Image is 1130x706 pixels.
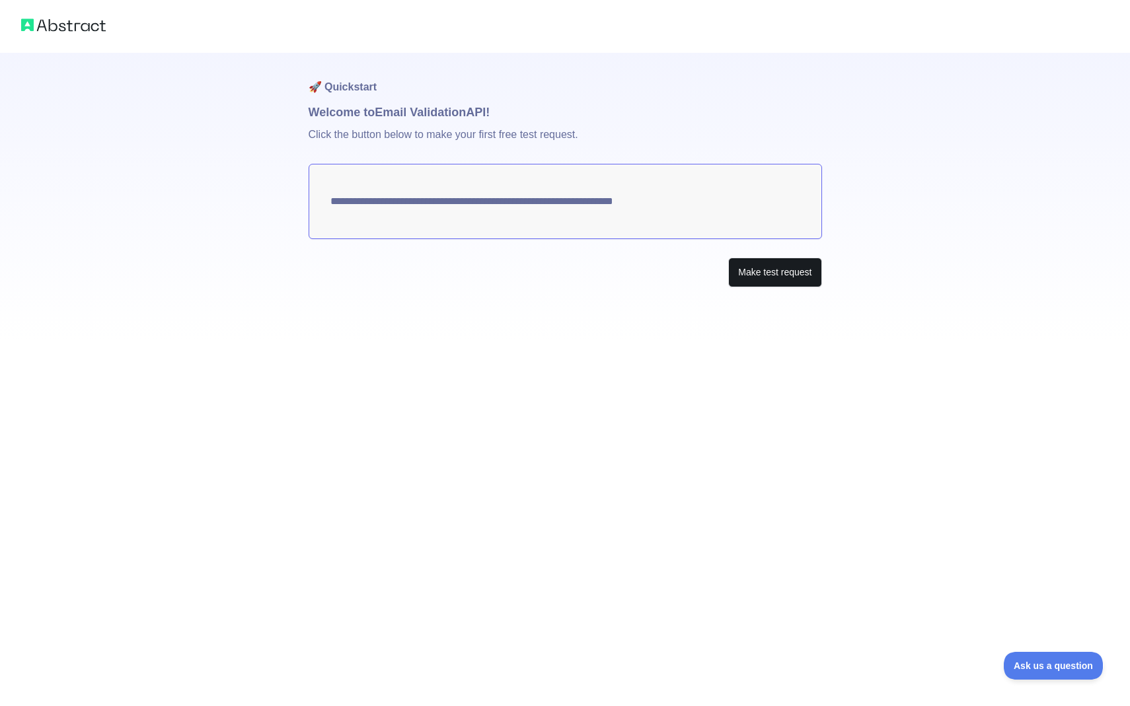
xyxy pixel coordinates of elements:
[1004,652,1104,680] iframe: Toggle Customer Support
[728,258,821,287] button: Make test request
[309,103,822,122] h1: Welcome to Email Validation API!
[309,122,822,164] p: Click the button below to make your first free test request.
[21,16,106,34] img: Abstract logo
[309,53,822,103] h1: 🚀 Quickstart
